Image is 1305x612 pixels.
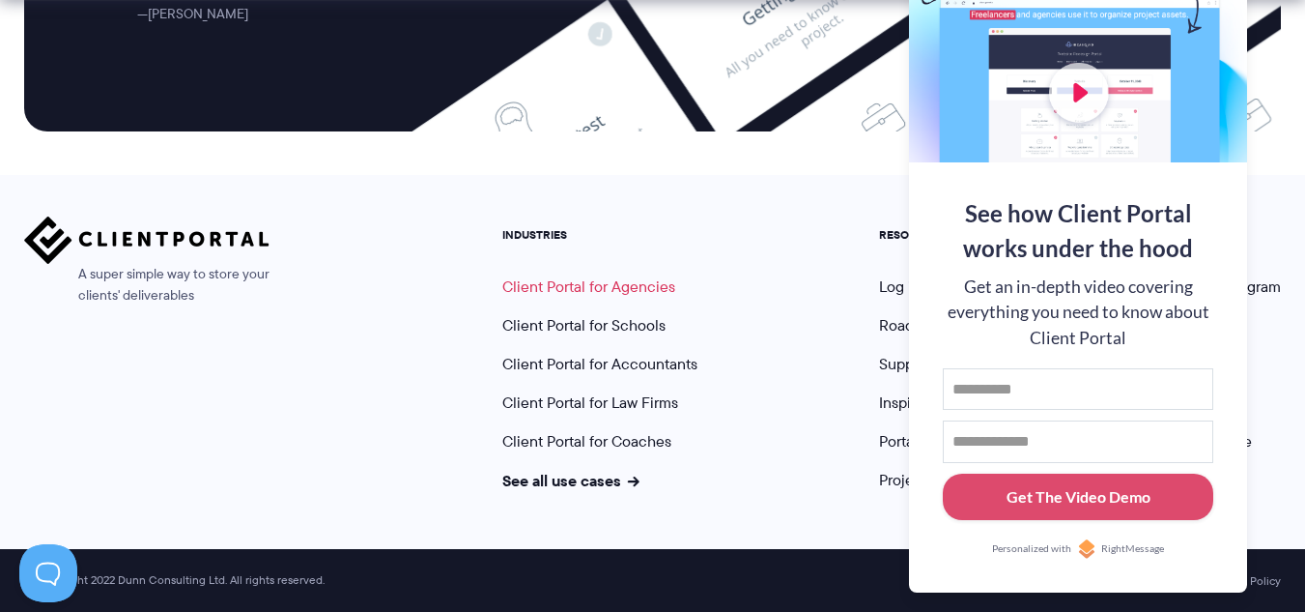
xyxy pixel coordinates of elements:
a: Portal Templates [879,430,991,452]
div: Get The Video Demo [1007,485,1150,509]
a: See all use cases [502,469,639,492]
iframe: Toggle Customer Support [19,544,77,602]
a: Log in [879,276,921,298]
a: Client Portal for Accountants [502,353,697,375]
a: Client Portal for Coaches [502,430,671,452]
a: Client Portal for Agencies [502,276,675,298]
span: RightMessage [1101,541,1164,557]
span: Personalized with [992,541,1071,557]
a: Client Portal for Schools [502,314,666,336]
a: Client Portal for Law Firms [502,392,678,414]
h5: RESOURCES [879,228,991,242]
a: Project Pack [879,469,983,491]
a: Roadmap [879,314,943,336]
a: Support [879,353,932,375]
button: Get The Video Demo [943,474,1213,521]
img: Personalized with RightMessage [1077,539,1096,559]
a: Personalized withRightMessage [943,539,1213,559]
cite: [PERSON_NAME] [137,4,248,23]
span: © Copyright 2022 Dunn Consulting Ltd. All rights reserved. [14,573,334,588]
span: A super simple way to store your clients' deliverables [24,264,270,306]
div: Get an in-depth video covering everything you need to know about Client Portal [943,275,1213,351]
h5: INDUSTRIES [502,228,697,242]
a: Inspiration [879,392,950,414]
div: See how Client Portal works under the hood [943,196,1213,266]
